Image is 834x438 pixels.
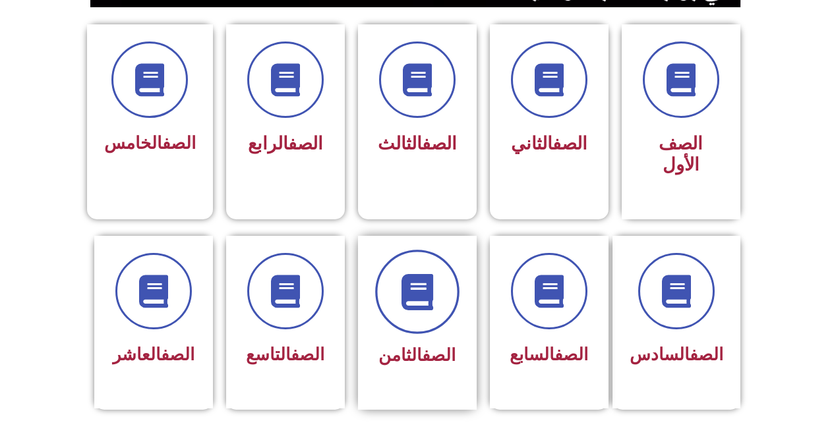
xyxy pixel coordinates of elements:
[422,345,456,365] a: الصف
[554,344,588,364] a: الصف
[690,344,723,364] a: الصف
[511,133,587,154] span: الثاني
[248,133,323,154] span: الرابع
[162,133,196,153] a: الصف
[659,133,703,175] span: الصف الأول
[104,133,196,153] span: الخامس
[291,344,324,364] a: الصف
[378,345,456,365] span: الثامن
[510,344,588,364] span: السابع
[422,133,457,154] a: الصف
[288,133,323,154] a: الصف
[552,133,587,154] a: الصف
[378,133,457,154] span: الثالث
[161,344,194,364] a: الصف
[630,344,723,364] span: السادس
[246,344,324,364] span: التاسع
[113,344,194,364] span: العاشر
